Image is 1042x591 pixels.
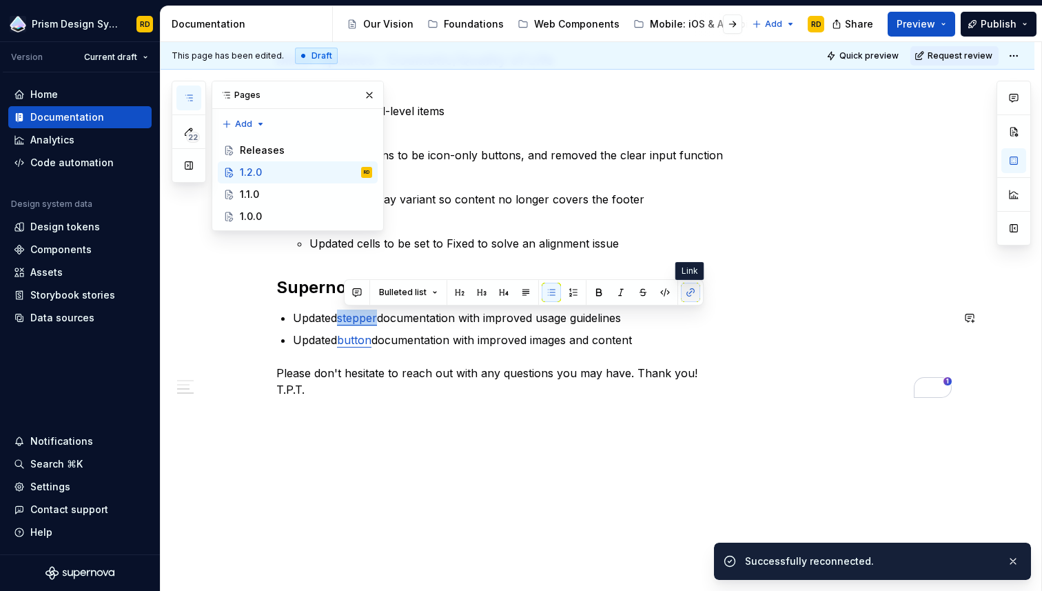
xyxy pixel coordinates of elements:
[928,50,992,61] span: Request review
[745,554,996,568] div: Successfully reconnected.
[30,156,114,170] div: Code automation
[30,525,52,539] div: Help
[8,453,152,475] button: Search ⌘K
[78,48,154,67] button: Current draft
[10,16,26,32] img: 106765b7-6fc4-4b5d-8be0-32f944830029.png
[341,10,745,38] div: Page tree
[765,19,782,30] span: Add
[337,333,371,347] a: button
[240,166,262,179] div: 1.2.0
[32,17,120,31] div: Prism Design System
[218,139,378,161] a: Releases
[30,88,58,101] div: Home
[218,114,269,134] button: Add
[276,365,952,398] p: Please don't hesitate to reach out with any questions you may have. Thank you! T.P.T.
[240,188,259,201] div: 1.1.0
[30,480,70,494] div: Settings
[8,152,152,174] a: Code automation
[888,12,955,37] button: Preview
[240,210,262,223] div: 1.0.0
[748,14,799,34] button: Add
[341,13,419,35] a: Our Vision
[218,139,378,228] div: Page tree
[373,283,444,302] button: Bulleted list
[534,17,620,31] div: Web Components
[212,81,383,109] div: Pages
[910,46,999,66] button: Request review
[30,110,104,124] div: Documentation
[8,307,152,329] a: Data sources
[172,50,284,61] span: This page has been edited.
[379,287,427,298] span: Bulleted list
[30,457,83,471] div: Search ⌘K
[961,12,1036,37] button: Publish
[30,243,92,257] div: Components
[8,129,152,151] a: Analytics
[172,17,327,31] div: Documentation
[218,206,378,228] a: 1.0.0
[295,48,338,64] div: Draft
[8,476,152,498] a: Settings
[309,103,952,119] p: Removed third-level items
[276,277,495,297] strong: Supernova Documentation
[11,199,92,210] div: Design system data
[293,310,952,326] p: Updated documentation with improved usage guidelines
[650,17,755,31] div: Mobile: iOS & Android
[30,266,63,279] div: Assets
[140,19,150,30] div: RD
[845,17,873,31] span: Share
[309,235,952,252] p: Updated cells to be set to Fixed to solve an alignment issue
[422,13,509,35] a: Foundations
[45,566,114,580] svg: Supernova Logo
[218,183,378,206] a: 1.1.0
[293,332,952,348] p: Updated documentation with improved images and content
[981,17,1017,31] span: Publish
[628,13,760,35] a: Mobile: iOS & Android
[822,46,905,66] button: Quick preview
[309,191,952,208] p: Updated overlay variant so content no longer covers the footer
[235,119,252,130] span: Add
[30,133,74,147] div: Analytics
[30,220,100,234] div: Design tokens
[897,17,935,31] span: Preview
[240,143,285,157] div: Releases
[30,503,108,517] div: Contact support
[218,161,378,183] a: 1.2.0RD
[8,521,152,543] button: Help
[825,12,882,37] button: Share
[8,430,152,452] button: Notifications
[444,17,504,31] div: Foundations
[8,239,152,261] a: Components
[8,216,152,238] a: Design tokens
[839,50,899,61] span: Quick preview
[30,288,115,302] div: Storybook stories
[309,147,952,163] p: Updated actions to be icon-only buttons, and removed the clear input function
[84,52,137,63] span: Current draft
[3,9,157,39] button: Prism Design SystemRD
[337,311,377,325] a: stepper
[8,499,152,521] button: Contact support
[30,434,93,448] div: Notifications
[11,52,43,63] div: Version
[186,132,200,143] span: 22
[8,83,152,106] a: Home
[8,106,152,128] a: Documentation
[364,166,369,179] div: RD
[811,19,821,30] div: RD
[8,284,152,306] a: Storybook stories
[675,262,704,280] div: Link
[30,311,94,325] div: Data sources
[363,17,413,31] div: Our Vision
[8,261,152,283] a: Assets
[512,13,625,35] a: Web Components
